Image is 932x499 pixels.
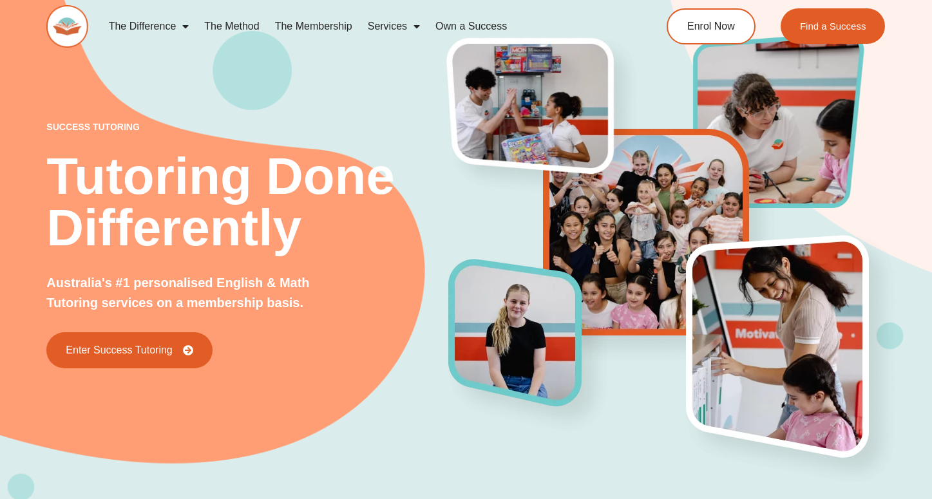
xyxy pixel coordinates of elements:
[196,12,267,41] a: The Method
[267,12,360,41] a: The Membership
[46,332,212,368] a: Enter Success Tutoring
[360,12,428,41] a: Services
[687,21,735,32] span: Enrol Now
[46,122,449,131] p: success tutoring
[66,345,172,355] span: Enter Success Tutoring
[101,12,619,41] nav: Menu
[781,8,886,44] a: Find a Success
[800,21,866,31] span: Find a Success
[46,151,449,254] h2: Tutoring Done Differently
[428,12,515,41] a: Own a Success
[667,8,756,44] a: Enrol Now
[101,12,197,41] a: The Difference
[46,273,340,313] p: Australia's #1 personalised English & Math Tutoring services on a membership basis.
